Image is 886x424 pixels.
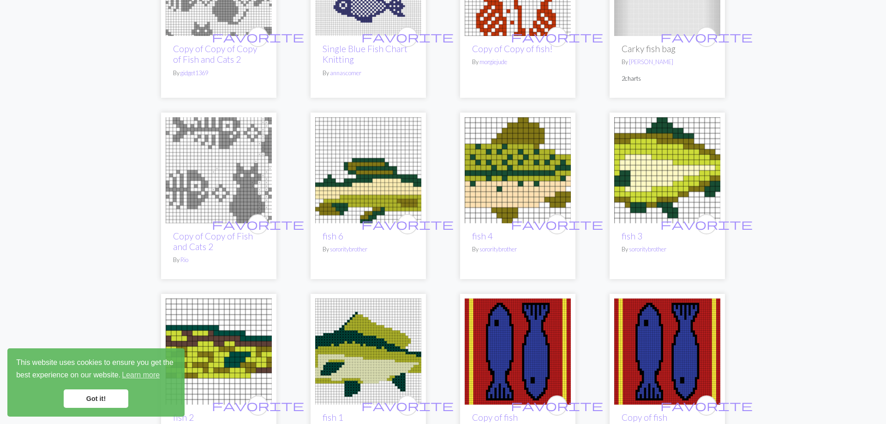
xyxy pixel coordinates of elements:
[547,27,567,47] button: favourite
[511,28,603,46] i: favourite
[248,27,268,47] button: favourite
[180,256,188,263] a: Rio
[614,117,720,223] img: fish 3
[660,215,753,233] i: favourite
[696,395,717,416] button: favourite
[315,346,421,355] a: fish
[212,396,304,415] i: favourite
[330,69,361,77] a: annascomer
[696,214,717,234] button: favourite
[248,395,268,416] button: favourite
[622,231,642,241] a: fish 3
[323,412,343,423] a: fish 1
[511,30,603,44] span: favorite
[614,299,720,405] img: fish
[547,395,567,416] button: favourite
[180,69,208,77] a: gidget1369
[397,214,418,234] button: favourite
[614,165,720,173] a: fish 3
[323,231,343,241] a: fish 6
[7,348,185,417] div: cookieconsent
[330,245,367,253] a: sororitybrother
[173,412,194,423] a: fish 2
[622,43,713,54] h2: Carky fish bag
[622,245,713,254] p: By
[248,214,268,234] button: favourite
[173,256,264,264] p: By
[166,299,272,405] img: fish 2
[166,346,272,355] a: fish 2
[660,398,753,412] span: favorite
[166,117,272,223] img: Fish and Cats 2
[511,396,603,415] i: favourite
[660,30,753,44] span: favorite
[315,117,421,223] img: fish 6
[397,27,418,47] button: favourite
[212,30,304,44] span: favorite
[212,28,304,46] i: favourite
[166,165,272,173] a: Fish and Cats 2
[361,398,454,412] span: favorite
[361,217,454,231] span: favorite
[511,217,603,231] span: favorite
[173,231,253,252] a: Copy of Copy of Fish and Cats 2
[64,389,128,408] a: dismiss cookie message
[472,58,563,66] p: By
[622,58,713,66] p: By
[173,43,257,65] a: Copy of Copy of Copy of Fish and Cats 2
[629,58,673,66] a: [PERSON_NAME]
[660,217,753,231] span: favorite
[614,346,720,355] a: fish
[315,165,421,173] a: fish 6
[212,215,304,233] i: favourite
[315,299,421,405] img: fish
[622,74,713,83] p: 2 charts
[660,396,753,415] i: favourite
[511,398,603,412] span: favorite
[323,69,414,78] p: By
[361,396,454,415] i: favourite
[465,299,571,405] img: fish
[212,217,304,231] span: favorite
[465,165,571,173] a: fish 4
[173,69,264,78] p: By
[696,27,717,47] button: favourite
[472,245,563,254] p: By
[16,357,176,382] span: This website uses cookies to ensure you get the best experience on our website.
[361,215,454,233] i: favourite
[622,412,667,423] a: Copy of fish
[212,398,304,412] span: favorite
[465,346,571,355] a: fish
[397,395,418,416] button: favourite
[465,117,571,223] img: fish 4
[361,28,454,46] i: favourite
[472,231,493,241] a: fish 4
[361,30,454,44] span: favorite
[660,28,753,46] i: favourite
[120,368,161,382] a: learn more about cookies
[479,245,517,253] a: sororitybrother
[547,214,567,234] button: favourite
[472,412,518,423] a: Copy of fish
[479,58,507,66] a: morgiejude
[472,43,553,54] a: Copy of Copy of fish!
[511,215,603,233] i: favourite
[323,245,414,254] p: By
[629,245,666,253] a: sororitybrother
[323,43,407,65] a: Single Blue Fish Chart Knitting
